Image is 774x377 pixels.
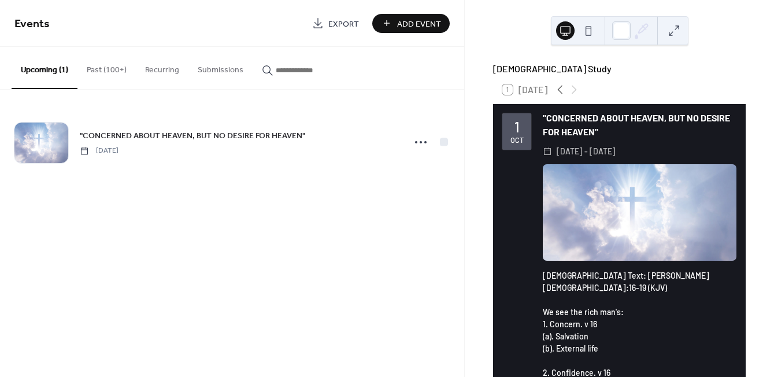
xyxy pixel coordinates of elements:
[14,13,50,35] span: Events
[80,146,118,156] span: [DATE]
[493,62,746,76] div: [DEMOGRAPHIC_DATA] Study
[397,18,441,30] span: Add Event
[510,136,524,144] div: Oct
[80,130,305,142] span: "CONCERNED ABOUT HEAVEN, BUT NO DESIRE FOR HEAVEN"
[514,120,520,134] div: 1
[80,129,305,142] a: "CONCERNED ABOUT HEAVEN, BUT NO DESIRE FOR HEAVEN"
[136,47,188,88] button: Recurring
[372,14,450,33] button: Add Event
[12,47,77,89] button: Upcoming (1)
[303,14,368,33] a: Export
[557,145,616,158] span: [DATE] - [DATE]
[328,18,359,30] span: Export
[77,47,136,88] button: Past (100+)
[543,145,552,158] div: ​
[543,111,736,139] div: "CONCERNED ABOUT HEAVEN, BUT NO DESIRE FOR HEAVEN"
[188,47,253,88] button: Submissions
